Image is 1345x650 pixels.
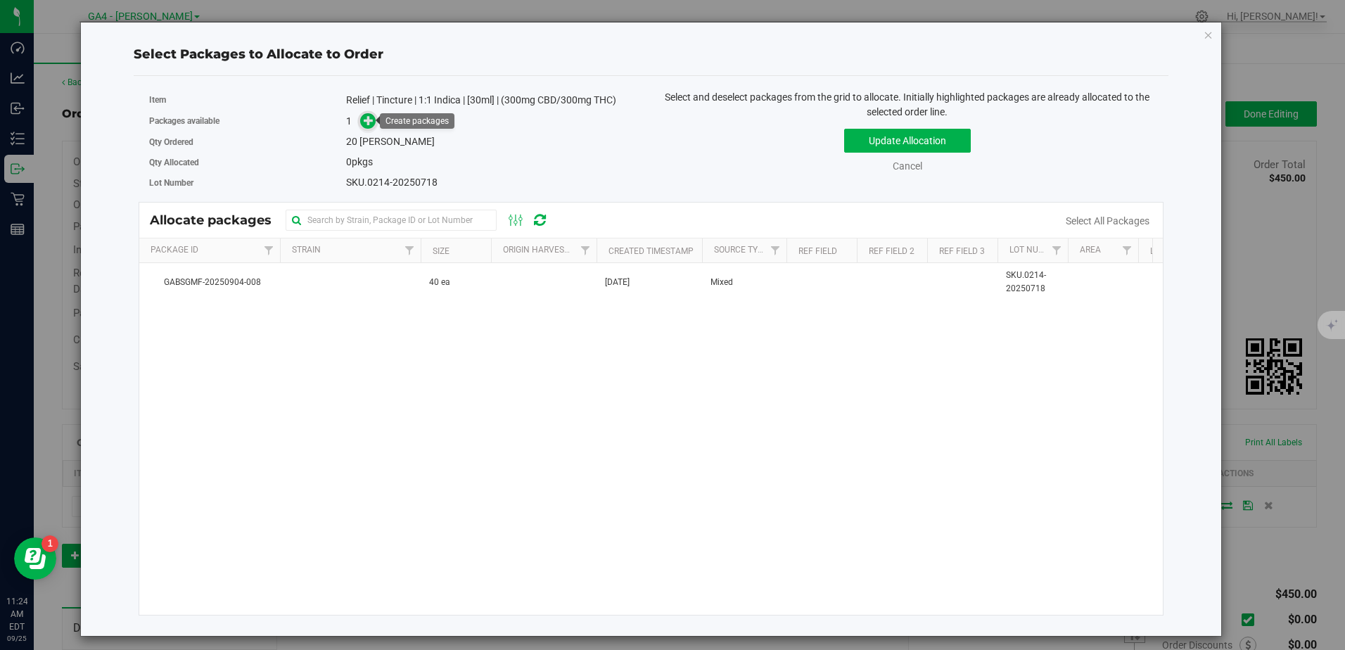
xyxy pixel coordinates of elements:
[429,276,450,289] span: 40 ea
[503,245,574,255] a: Origin Harvests
[257,238,280,262] a: Filter
[151,245,198,255] a: Package Id
[14,537,56,580] iframe: Resource center
[573,238,597,262] a: Filter
[359,136,435,147] span: [PERSON_NAME]
[134,45,1168,64] div: Select Packages to Allocate to Order
[149,94,345,106] label: Item
[346,156,352,167] span: 0
[346,136,357,147] span: 20
[346,156,373,167] span: pkgs
[710,276,733,289] span: Mixed
[346,115,352,127] span: 1
[844,129,971,153] button: Update Allocation
[869,246,914,256] a: Ref Field 2
[1009,245,1060,255] a: Lot Number
[149,177,345,189] label: Lot Number
[763,238,786,262] a: Filter
[665,91,1149,117] span: Select and deselect packages from the grid to allocate. Initially highlighted packages are alread...
[385,116,449,126] div: Create packages
[1080,245,1101,255] a: Area
[939,246,985,256] a: Ref Field 3
[150,212,286,228] span: Allocate packages
[346,177,438,188] span: SKU.0214-20250718
[1006,269,1059,295] span: SKU.0214-20250718
[286,210,497,231] input: Search by Strain, Package ID or Lot Number
[798,246,837,256] a: Ref Field
[1150,246,1190,256] a: Location
[42,535,58,552] iframe: Resource center unread badge
[433,246,450,256] a: Size
[397,238,421,262] a: Filter
[893,160,922,172] a: Cancel
[292,245,321,255] a: Strain
[714,245,768,255] a: Source Type
[1066,215,1149,227] a: Select All Packages
[1115,238,1138,262] a: Filter
[149,115,345,127] label: Packages available
[148,276,272,289] span: GABSGMF-20250904-008
[608,246,694,256] a: Created Timestamp
[605,276,630,289] span: [DATE]
[149,136,345,148] label: Qty Ordered
[1045,238,1068,262] a: Filter
[149,156,345,169] label: Qty Allocated
[346,93,641,108] div: Relief | Tincture | 1:1 Indica | [30ml] | (300mg CBD/300mg THC)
